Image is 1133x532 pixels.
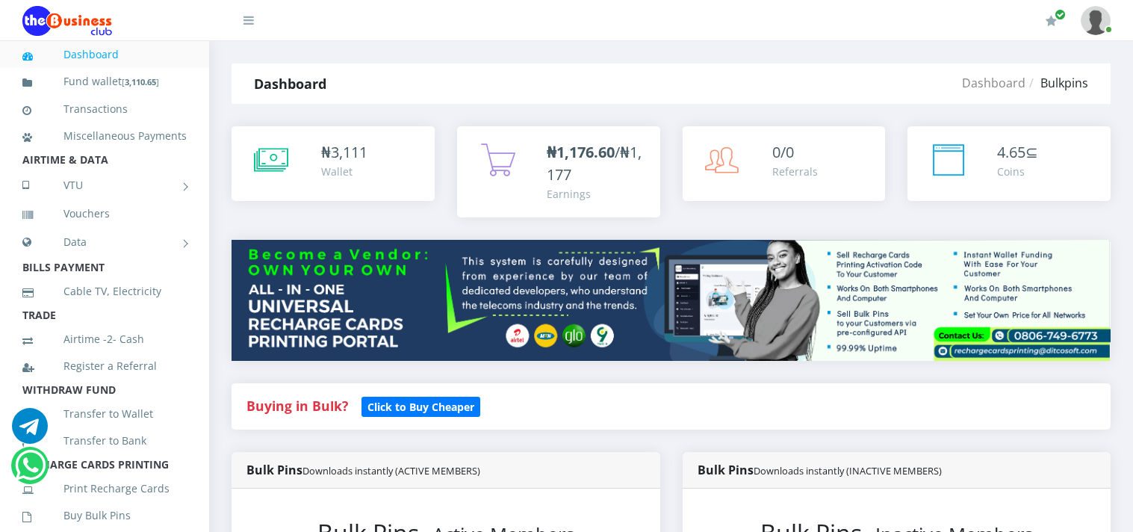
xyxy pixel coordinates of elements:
[22,274,187,309] a: Cable TV, Electricity
[997,141,1038,164] div: ⊆
[457,126,660,217] a: ₦1,176.60/₦1,177 Earnings
[367,400,474,414] b: Click to Buy Cheaper
[772,164,818,179] div: Referrals
[125,76,156,87] b: 3,110.65
[1081,6,1111,35] img: User
[1055,9,1066,20] span: Renew/Upgrade Subscription
[246,462,480,478] strong: Bulk Pins
[302,464,480,477] small: Downloads instantly (ACTIVE MEMBERS)
[997,164,1038,179] div: Coins
[698,462,942,478] strong: Bulk Pins
[22,37,187,72] a: Dashboard
[361,397,480,415] a: Click to Buy Cheaper
[22,6,112,36] img: Logo
[772,142,794,162] span: 0/0
[232,126,435,201] a: ₦3,111 Wallet
[12,419,48,444] a: Chat for support
[962,75,1025,91] a: Dashboard
[254,75,326,93] strong: Dashboard
[22,119,187,153] a: Miscellaneous Payments
[754,464,942,477] small: Downloads instantly (INACTIVE MEMBERS)
[22,64,187,99] a: Fund wallet[3,110.65]
[22,397,187,431] a: Transfer to Wallet
[1025,74,1088,92] li: Bulkpins
[22,167,187,204] a: VTU
[331,142,367,162] span: 3,111
[22,197,187,231] a: Vouchers
[232,240,1111,360] img: multitenant_rcp.png
[22,322,187,356] a: Airtime -2- Cash
[1046,15,1057,27] i: Renew/Upgrade Subscription
[683,126,886,201] a: 0/0 Referrals
[15,459,46,483] a: Chat for support
[122,76,159,87] small: [ ]
[997,142,1025,162] span: 4.65
[22,223,187,261] a: Data
[547,186,645,202] div: Earnings
[22,471,187,506] a: Print Recharge Cards
[321,164,367,179] div: Wallet
[246,397,348,415] strong: Buying in Bulk?
[22,424,187,458] a: Transfer to Bank
[547,142,615,162] b: ₦1,176.60
[547,142,642,185] span: /₦1,177
[22,349,187,383] a: Register a Referral
[321,141,367,164] div: ₦
[22,92,187,126] a: Transactions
